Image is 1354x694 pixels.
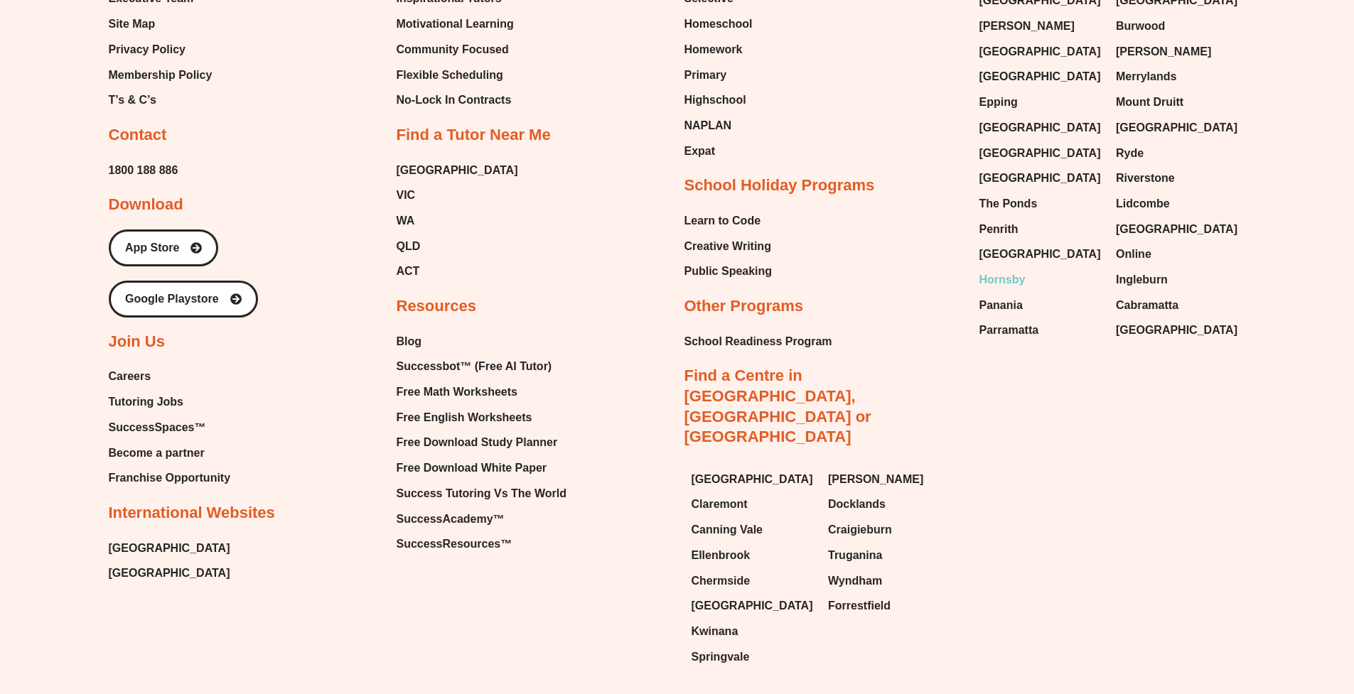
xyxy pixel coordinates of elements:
[979,66,1102,87] a: [GEOGRAPHIC_DATA]
[684,175,875,196] h2: School Holiday Programs
[828,494,886,515] span: Docklands
[684,210,773,232] a: Learn to Code
[979,117,1102,139] a: [GEOGRAPHIC_DATA]
[692,595,813,617] span: [GEOGRAPHIC_DATA]
[684,39,753,60] a: Homework
[397,381,517,403] span: Free Math Worksheets
[979,219,1102,240] a: Penrith
[1116,117,1239,139] a: [GEOGRAPHIC_DATA]
[1116,193,1170,215] span: Lidcombe
[692,519,763,541] span: Canning Vale
[397,261,420,282] span: ACT
[1116,269,1168,291] span: Ingleburn
[109,366,151,387] span: Careers
[979,117,1101,139] span: [GEOGRAPHIC_DATA]
[109,332,165,352] h2: Join Us
[397,533,512,555] span: SuccessResources™
[397,407,532,428] span: Free English Worksheets
[1116,295,1178,316] span: Cabramatta
[692,621,815,642] a: Kwinana
[692,545,815,566] a: Ellenbrook
[109,417,206,438] span: SuccessSpaces™
[397,331,566,352] a: Blog
[979,219,1019,240] span: Penrith
[397,210,415,232] span: WA
[109,39,186,60] span: Privacy Policy
[979,295,1023,316] span: Panania
[1116,143,1144,164] span: Ryde
[828,595,891,617] span: Forrestfield
[109,281,258,318] a: Google Playstore
[397,185,416,206] span: VIC
[692,494,748,515] span: Claremont
[109,563,230,584] a: [GEOGRAPHIC_DATA]
[109,443,231,464] a: Become a partner
[397,457,566,479] a: Free Download White Paper
[684,296,804,317] h2: Other Programs
[397,236,518,257] a: QLD
[109,467,231,489] a: Franchise Opportunity
[109,195,183,215] h2: Download
[692,646,815,668] a: Springvale
[397,160,518,181] a: [GEOGRAPHIC_DATA]
[397,432,566,453] a: Free Download Study Planner
[1116,92,1239,113] a: Mount Druitt
[684,115,753,136] a: NAPLAN
[1116,295,1239,316] a: Cabramatta
[397,457,547,479] span: Free Download White Paper
[397,483,566,504] span: Success Tutoring Vs The World
[979,16,1102,37] a: [PERSON_NAME]
[692,570,751,592] span: Chermside
[979,66,1101,87] span: [GEOGRAPHIC_DATA]
[979,193,1038,215] span: The Ponds
[1116,143,1239,164] a: Ryde
[109,65,213,86] a: Membership Policy
[109,503,275,524] h2: International Websites
[397,331,422,352] span: Blog
[109,160,178,181] span: 1800 188 886
[979,244,1101,265] span: [GEOGRAPHIC_DATA]
[979,193,1102,215] a: The Ponds
[397,39,517,60] a: Community Focused
[397,13,517,35] a: Motivational Learning
[692,646,750,668] span: Springvale
[1116,244,1239,265] a: Online
[397,90,517,111] a: No-Lock In Contracts
[109,366,231,387] a: Careers
[1116,41,1211,63] span: [PERSON_NAME]
[828,545,882,566] span: Truganina
[1116,219,1237,240] span: [GEOGRAPHIC_DATA]
[828,519,892,541] span: Craigieburn
[692,595,815,617] a: [GEOGRAPHIC_DATA]
[397,509,566,530] a: SuccessAcademy™
[109,417,231,438] a: SuccessSpaces™
[397,296,477,317] h2: Resources
[828,519,951,541] a: Craigieburn
[979,41,1102,63] a: [GEOGRAPHIC_DATA]
[109,391,183,413] span: Tutoring Jobs
[684,65,753,86] a: Primary
[397,356,552,377] span: Successbot™ (Free AI Tutor)
[979,92,1102,113] a: Epping
[1116,92,1183,113] span: Mount Druitt
[1116,193,1239,215] a: Lidcombe
[1116,168,1175,189] span: Riverstone
[109,391,231,413] a: Tutoring Jobs
[397,236,421,257] span: QLD
[109,538,230,559] a: [GEOGRAPHIC_DATA]
[109,443,205,464] span: Become a partner
[692,519,815,541] a: Canning Vale
[684,141,716,162] span: Expat
[692,621,738,642] span: Kwinana
[109,229,218,266] a: App Store
[109,13,213,35] a: Site Map
[684,65,727,86] span: Primary
[1116,66,1239,87] a: Merrylands
[397,65,503,86] span: Flexible Scheduling
[684,90,746,111] span: Highschool
[1110,533,1354,694] iframe: Chat Widget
